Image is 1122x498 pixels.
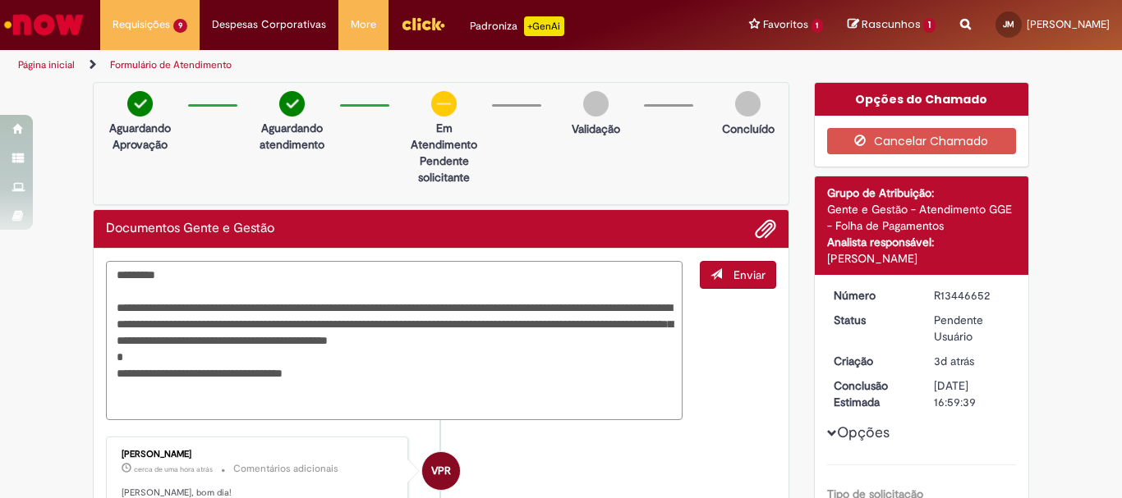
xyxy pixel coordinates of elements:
[735,91,761,117] img: img-circle-grey.png
[934,287,1010,304] div: R13446652
[401,11,445,36] img: click_logo_yellow_360x200.png
[934,377,1010,410] div: [DATE] 16:59:39
[848,17,936,33] a: Rascunhos
[1003,19,1014,30] span: JM
[431,91,457,117] img: circle-minus.png
[18,58,75,71] a: Página inicial
[821,377,922,410] dt: Conclusão Estimada
[106,261,683,420] textarea: Digite sua mensagem aqui...
[113,16,170,33] span: Requisições
[827,128,1017,154] button: Cancelar Chamado
[812,19,824,33] span: 1
[524,16,564,36] p: +GenAi
[583,91,609,117] img: img-circle-grey.png
[212,16,326,33] span: Despesas Corporativas
[404,120,484,153] p: Em Atendimento
[827,185,1017,201] div: Grupo de Atribuição:
[404,153,484,185] p: Pendente solicitante
[100,120,180,153] p: Aguardando Aprovação
[827,201,1017,234] div: Gente e Gestão - Atendimento GGE - Folha de Pagamentos
[700,261,776,289] button: Enviar
[934,354,974,368] span: 3d atrás
[862,16,921,32] span: Rascunhos
[934,312,1010,345] div: Pendente Usuário
[934,353,1010,369] div: 26/08/2025 08:25:06
[923,18,936,33] span: 1
[431,451,451,491] span: VPR
[722,121,775,137] p: Concluído
[173,19,187,33] span: 9
[351,16,376,33] span: More
[821,287,922,304] dt: Número
[827,234,1017,250] div: Analista responsável:
[422,452,460,490] div: Vanessa Paiva Ribeiro
[934,354,974,368] time: 26/08/2025 08:25:06
[1027,17,1110,31] span: [PERSON_NAME]
[233,462,338,476] small: Comentários adicionais
[821,312,922,328] dt: Status
[755,218,776,240] button: Adicionar anexos
[12,50,736,80] ul: Trilhas de página
[252,120,332,153] p: Aguardando atendimento
[572,121,620,137] p: Validação
[122,450,395,459] div: [PERSON_NAME]
[733,267,766,282] span: Enviar
[2,8,86,41] img: ServiceNow
[815,83,1029,116] div: Opções do Chamado
[827,250,1017,267] div: [PERSON_NAME]
[127,91,153,117] img: check-circle-green.png
[134,464,213,474] span: cerca de uma hora atrás
[763,16,808,33] span: Favoritos
[821,353,922,369] dt: Criação
[279,91,305,117] img: check-circle-green.png
[106,222,274,236] h2: Documentos Gente e Gestão Histórico de tíquete
[134,464,213,474] time: 28/08/2025 09:04:59
[470,16,564,36] div: Padroniza
[110,58,232,71] a: Formulário de Atendimento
